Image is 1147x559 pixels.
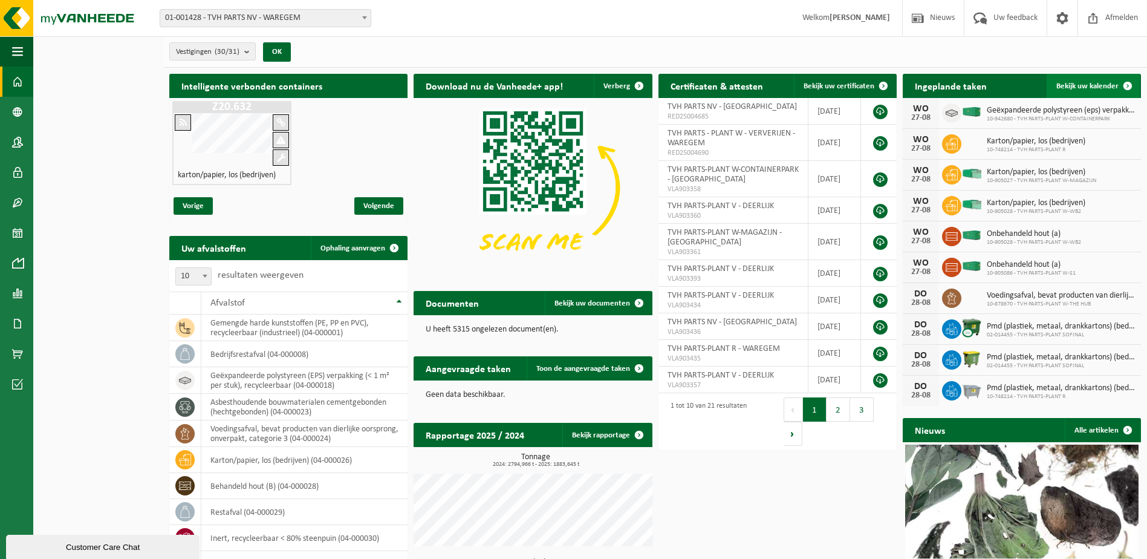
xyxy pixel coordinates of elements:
div: 1 tot 10 van 21 resultaten [664,396,747,447]
button: 2 [827,397,850,422]
span: Bekijk uw certificaten [804,82,874,90]
button: 3 [850,397,874,422]
div: DO [909,320,933,330]
p: U heeft 5315 ongelezen document(en). [426,325,640,334]
td: [DATE] [808,98,861,125]
button: Next [784,422,802,446]
div: WO [909,258,933,268]
div: 27-08 [909,175,933,184]
div: 27-08 [909,237,933,246]
h2: Ingeplande taken [903,74,999,97]
iframe: chat widget [6,532,202,559]
span: Voedingsafval, bevat producten van dierlijke oorsprong, onverpakt, categorie 3 [987,291,1135,301]
span: TVH PARTS-PLANT V - DEERLIJK [668,371,774,380]
span: Vorige [174,197,213,215]
span: 10-878670 - TVH PARTS-PLANT W-THE HUB [987,301,1135,308]
div: WO [909,135,933,145]
span: VLA903360 [668,211,799,221]
h3: Tonnage [420,453,652,468]
h2: Download nu de Vanheede+ app! [414,74,575,97]
count: (30/31) [215,48,239,56]
img: WB-1100-CU [961,318,982,338]
span: 02-014455 - TVH PARTS-PLANT SOFINAL [987,362,1135,370]
img: Download de VHEPlus App [414,98,652,277]
span: TVH PARTS NV - [GEOGRAPHIC_DATA] [668,102,797,111]
td: geëxpandeerde polystyreen (EPS) verpakking (< 1 m² per stuk), recycleerbaar (04-000018) [201,367,408,394]
h1: Z20.632 [175,101,288,113]
span: 02-014455 - TVH PARTS-PLANT SOFINAL [987,332,1135,339]
img: WB-1100-HPE-GN-50 [961,348,982,369]
div: DO [909,289,933,299]
div: 27-08 [909,268,933,276]
span: 01-001428 - TVH PARTS NV - WAREGEM [160,10,371,27]
span: VLA903357 [668,381,799,390]
span: Afvalstof [210,298,245,308]
span: Pmd (plastiek, metaal, drankkartons) (bedrijven) [987,353,1135,362]
span: 2024: 2794,966 t - 2025: 1883,645 t [420,462,652,468]
span: TVH PARTS-PLANT V - DEERLIJK [668,201,774,211]
span: 10-748214 - TVH PARTS-PLANT R [987,393,1135,400]
td: karton/papier, los (bedrijven) (04-000026) [201,447,408,473]
span: Karton/papier, los (bedrijven) [987,168,1096,177]
td: [DATE] [808,287,861,313]
span: Onbehandeld hout (a) [987,260,1076,270]
td: [DATE] [808,224,861,260]
div: 28-08 [909,299,933,307]
td: asbesthoudende bouwmaterialen cementgebonden (hechtgebonden) (04-000023) [201,394,408,420]
span: RED25004685 [668,112,799,122]
span: TVH PARTS-PLANT V - DEERLIJK [668,264,774,273]
img: HK-XC-40-GN-00 [961,230,982,241]
button: OK [263,42,291,62]
h2: Nieuws [903,418,957,442]
div: WO [909,104,933,114]
span: Bekijk uw kalender [1056,82,1119,90]
img: HK-XP-30-GN-00 [961,199,982,210]
span: VLA903434 [668,301,799,310]
button: Verberg [594,74,651,98]
span: TVH PARTS-PLANT R - WAREGEM [668,344,780,353]
div: 27-08 [909,206,933,215]
span: TVH PARTS-PLANT W-CONTAINERPARK - [GEOGRAPHIC_DATA] [668,165,799,184]
div: WO [909,227,933,237]
strong: [PERSON_NAME] [830,13,890,22]
button: Vestigingen(30/31) [169,42,256,60]
td: voedingsafval, bevat producten van dierlijke oorsprong, onverpakt, categorie 3 (04-000024) [201,420,408,447]
span: Pmd (plastiek, metaal, drankkartons) (bedrijven) [987,322,1135,332]
span: TVH PARTS - PLANT W - VERVERIJEN - WAREGEM [668,129,795,148]
div: DO [909,351,933,361]
a: Bekijk uw certificaten [794,74,895,98]
img: HK-XP-30-GN-00 [961,168,982,179]
h2: Documenten [414,291,491,315]
img: HK-XC-40-GN-00 [961,261,982,272]
span: RED25004690 [668,148,799,158]
span: 10 [176,268,211,285]
span: Volgende [354,197,403,215]
h2: Intelligente verbonden containers [169,74,408,97]
td: [DATE] [808,260,861,287]
div: WO [909,166,933,175]
span: Karton/papier, los (bedrijven) [987,137,1085,146]
td: behandeld hout (B) (04-000028) [201,473,408,499]
span: Pmd (plastiek, metaal, drankkartons) (bedrijven) [987,384,1135,393]
a: Bekijk uw documenten [545,291,651,315]
td: [DATE] [808,313,861,340]
span: 10-905027 - TVH PARTS-PLANT W-MAGAZIJN [987,177,1096,185]
span: VLA903435 [668,354,799,364]
td: inert, recycleerbaar < 80% steenpuin (04-000030) [201,525,408,551]
div: 28-08 [909,330,933,338]
td: bedrijfsrestafval (04-000008) [201,341,408,367]
td: [DATE] [808,197,861,224]
h4: karton/papier, los (bedrijven) [178,171,276,180]
label: resultaten weergeven [218,270,304,280]
span: TVH PARTS-PLANT W-MAGAZIJN - [GEOGRAPHIC_DATA] [668,228,782,247]
h2: Aangevraagde taken [414,356,523,380]
h2: Certificaten & attesten [658,74,775,97]
td: [DATE] [808,125,861,161]
img: HK-XC-40-GN-00 [961,106,982,117]
div: 28-08 [909,361,933,369]
button: Previous [784,397,803,422]
span: Vestigingen [176,43,239,61]
h2: Uw afvalstoffen [169,236,258,260]
a: Bekijk uw kalender [1047,74,1140,98]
